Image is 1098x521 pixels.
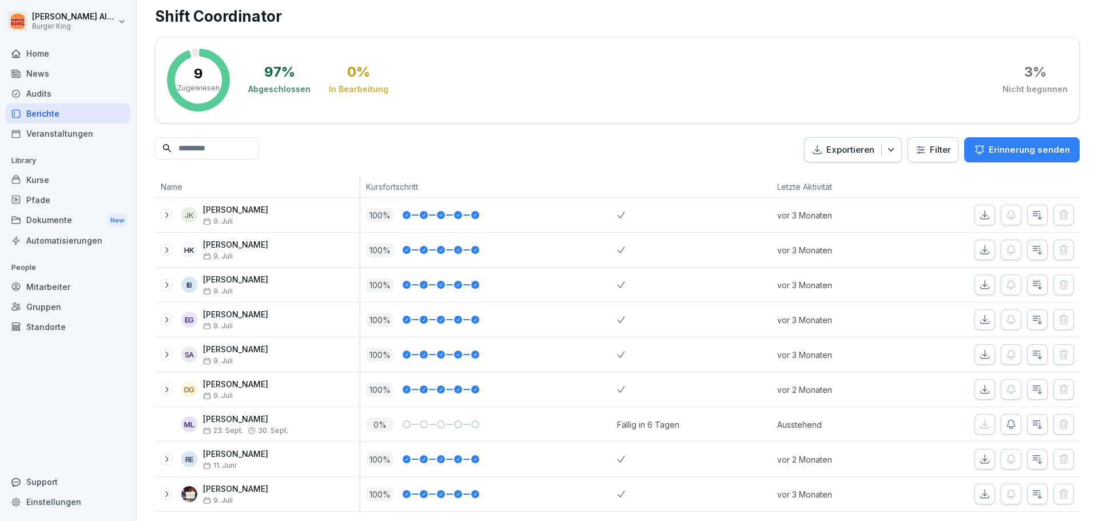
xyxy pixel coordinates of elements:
p: [PERSON_NAME] [203,205,268,215]
div: 97 % [264,65,295,79]
a: DokumenteNew [6,210,130,231]
a: Pfade [6,190,130,210]
p: Exportieren [826,144,874,157]
div: ML [181,416,197,432]
span: 9. Juli [203,252,233,260]
p: Ausstehend [777,419,900,431]
p: Library [6,152,130,170]
p: vor 3 Monaten [777,244,900,256]
a: Veranstaltungen [6,124,130,144]
a: Automatisierungen [6,230,130,250]
p: 100 % [366,208,393,222]
p: Letzte Aktivität [777,181,894,193]
p: vor 3 Monaten [777,314,900,326]
div: EG [181,312,197,328]
span: 9. Juli [203,217,233,225]
span: 9. Juli [203,322,233,330]
p: vor 3 Monaten [777,279,900,291]
div: SA [181,347,197,363]
div: RE [181,451,197,467]
div: Support [6,472,130,492]
p: vor 3 Monaten [777,349,900,361]
span: 9. Juli [203,287,233,295]
h1: Shift Coordinator [155,5,1080,27]
div: Nicht begonnen [1002,83,1068,95]
a: Berichte [6,104,130,124]
p: 100 % [366,313,393,327]
a: Einstellungen [6,492,130,512]
p: 100 % [366,348,393,362]
a: Audits [6,83,130,104]
div: HK [181,242,197,258]
p: [PERSON_NAME] [203,380,268,389]
a: Gruppen [6,297,130,317]
span: 11. Juni [203,462,236,470]
p: [PERSON_NAME] [203,484,268,494]
button: Erinnerung senden [964,137,1080,162]
span: 9. Juli [203,357,233,365]
p: 100 % [366,243,393,257]
p: 0 % [366,417,393,432]
p: [PERSON_NAME] [203,345,268,355]
div: 0 % [347,65,370,79]
div: DG [181,381,197,397]
div: JK [181,207,197,223]
img: ub37hjqnkufeo164u8jpbnwz.png [181,486,197,502]
a: Mitarbeiter [6,277,130,297]
span: 23. Sept. [203,427,243,435]
button: Exportieren [804,137,902,163]
div: IB [181,277,197,293]
p: [PERSON_NAME] [203,415,288,424]
div: Filter [915,144,951,156]
p: Name [161,181,354,193]
p: [PERSON_NAME] Albakkour [32,12,116,22]
p: [PERSON_NAME] [203,450,268,459]
p: 100 % [366,487,393,502]
p: vor 2 Monaten [777,384,900,396]
p: [PERSON_NAME] [203,310,268,320]
span: 9. Juli [203,392,233,400]
p: People [6,258,130,277]
div: Abgeschlossen [248,83,311,95]
p: vor 3 Monaten [777,488,900,500]
div: 3 % [1024,65,1047,79]
div: Fällig in 6 Tagen [617,419,679,431]
p: [PERSON_NAME] [203,275,268,285]
div: New [108,214,127,227]
div: Dokumente [6,210,130,231]
div: In Bearbeitung [329,83,388,95]
p: Burger King [32,22,116,30]
p: vor 3 Monaten [777,209,900,221]
p: 9 [194,67,203,81]
p: 100 % [366,383,393,397]
p: 100 % [366,452,393,467]
a: News [6,63,130,83]
p: Erinnerung senden [989,144,1070,156]
button: Filter [908,138,958,162]
p: Zugewiesen [177,83,220,93]
p: [PERSON_NAME] [203,240,268,250]
a: Standorte [6,317,130,337]
p: 100 % [366,278,393,292]
a: Home [6,43,130,63]
p: Kursfortschritt [366,181,611,193]
span: 30. Sept. [258,427,288,435]
p: vor 2 Monaten [777,454,900,466]
span: 9. Juli [203,496,233,504]
a: Kurse [6,170,130,190]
